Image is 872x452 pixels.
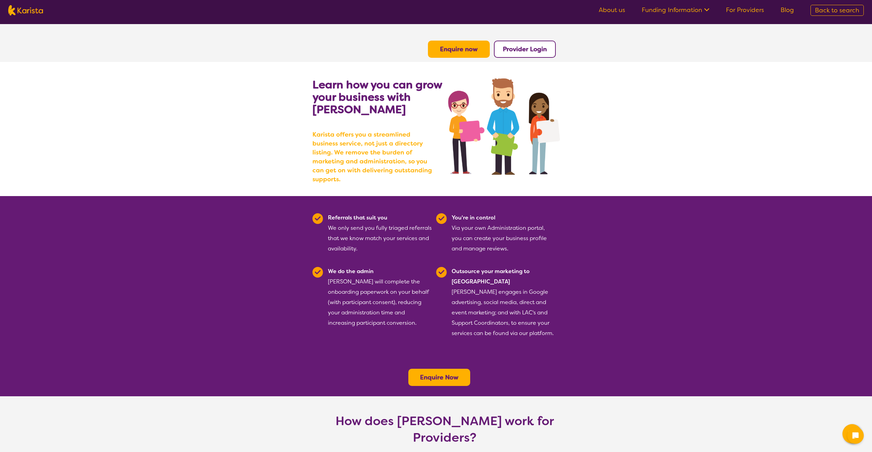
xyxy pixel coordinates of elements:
[642,6,709,14] a: Funding Information
[503,45,547,53] a: Provider Login
[810,5,864,16] a: Back to search
[452,266,556,338] div: [PERSON_NAME] engages in Google advertising, social media, direct and event marketing; and with L...
[312,213,323,224] img: Tick
[328,213,432,254] div: We only send you fully triaged referrals that we know match your services and availability.
[815,6,859,14] span: Back to search
[842,424,862,443] button: Channel Menu
[8,5,43,15] img: Karista logo
[428,41,490,58] button: Enquire now
[312,77,442,117] b: Learn how you can grow your business with [PERSON_NAME]
[440,45,478,53] a: Enquire now
[436,213,447,224] img: Tick
[328,266,432,338] div: [PERSON_NAME] will complete the onboarding paperwork on your behalf (with participant consent), r...
[328,268,374,275] b: We do the admin
[312,267,323,278] img: Tick
[408,369,470,386] button: Enquire Now
[452,214,495,221] b: You're in control
[452,213,556,254] div: Via your own Administration portal, you can create your business profile and manage reviews.
[494,41,556,58] button: Provider Login
[452,268,530,285] b: Outsource your marketing to [GEOGRAPHIC_DATA]
[312,130,436,184] b: Karista offers you a streamlined business service, not just a directory listing. We remove the bu...
[436,267,447,278] img: Tick
[328,214,387,221] b: Referrals that suit you
[599,6,625,14] a: About us
[726,6,764,14] a: For Providers
[448,78,560,175] img: grow your business with Karista
[781,6,794,14] a: Blog
[330,413,560,446] h1: How does [PERSON_NAME] work for Providers?
[420,373,459,381] a: Enquire Now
